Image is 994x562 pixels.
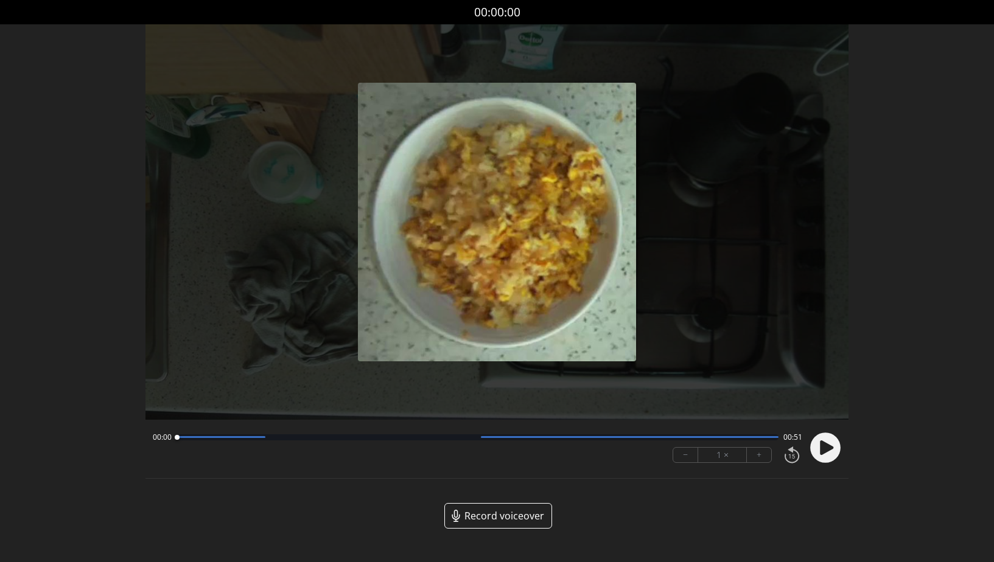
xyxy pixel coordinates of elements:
[444,503,552,529] a: Record voiceover
[474,4,520,21] a: 00:00:00
[464,508,544,523] span: Record voiceover
[358,83,637,361] img: Poster Image
[698,448,747,462] div: 1 ×
[153,432,172,442] span: 00:00
[673,448,698,462] button: −
[747,448,771,462] button: +
[783,432,802,442] span: 00:51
